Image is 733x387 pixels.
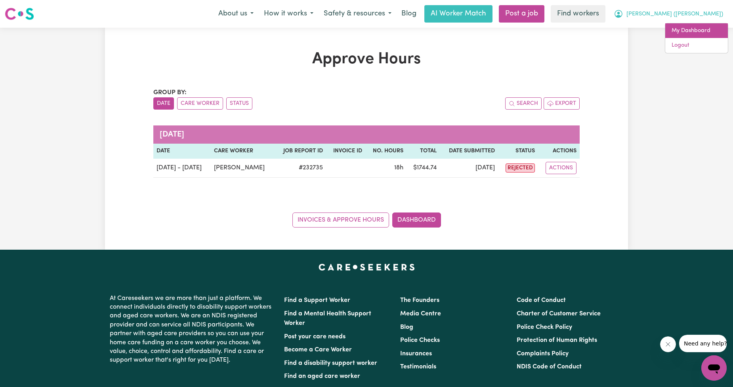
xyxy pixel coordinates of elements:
button: Safety & resources [319,6,397,22]
p: At Careseekers we are more than just a platform. We connect individuals directly to disability su... [110,291,275,368]
span: rejected [506,163,535,173]
th: Job Report ID [275,144,326,159]
a: Blog [397,5,421,23]
a: Dashboard [392,212,441,228]
a: Find workers [551,5,605,23]
a: Media Centre [400,311,441,317]
a: Find a Mental Health Support Worker [284,311,371,326]
a: Post your care needs [284,334,346,340]
a: Careseekers home page [319,264,415,270]
th: Invoice ID [326,144,365,159]
td: # 232735 [275,159,326,178]
iframe: Close message [660,336,676,352]
caption: [DATE] [153,125,580,144]
img: Careseekers logo [5,7,34,21]
a: Careseekers logo [5,5,34,23]
a: Logout [665,38,728,53]
button: Search [505,97,542,110]
a: The Founders [400,297,439,304]
a: Find a disability support worker [284,360,377,366]
button: Export [544,97,580,110]
a: Find an aged care worker [284,373,360,379]
a: Charter of Customer Service [517,311,601,317]
a: Insurances [400,351,432,357]
a: Testimonials [400,364,436,370]
a: Code of Conduct [517,297,566,304]
h1: Approve Hours [153,50,580,69]
a: Find a Support Worker [284,297,350,304]
th: Actions [538,144,580,159]
a: Police Check Policy [517,324,572,330]
a: Become a Care Worker [284,347,352,353]
a: Blog [400,324,413,330]
th: Status [498,144,538,159]
span: Need any help? [5,6,48,12]
a: Protection of Human Rights [517,337,597,343]
th: Total [407,144,440,159]
iframe: Button to launch messaging window [701,355,727,381]
td: $ 1744.74 [407,159,440,178]
th: Date [153,144,211,159]
button: How it works [259,6,319,22]
button: Actions [546,162,576,174]
th: Care worker [211,144,275,159]
td: [PERSON_NAME] [211,159,275,178]
a: NDIS Code of Conduct [517,364,582,370]
iframe: Message from company [679,335,727,352]
a: Post a job [499,5,544,23]
a: AI Worker Match [424,5,492,23]
th: No. Hours [365,144,407,159]
button: sort invoices by care worker [177,97,223,110]
td: [DATE] [440,159,498,178]
a: Police Checks [400,337,440,343]
span: [PERSON_NAME] ([PERSON_NAME]) [626,10,723,19]
a: Invoices & Approve Hours [292,212,389,228]
div: My Account [665,23,728,53]
button: sort invoices by date [153,97,174,110]
a: Complaints Policy [517,351,569,357]
td: [DATE] - [DATE] [153,159,211,178]
button: About us [213,6,259,22]
a: My Dashboard [665,23,728,38]
th: Date Submitted [440,144,498,159]
button: My Account [609,6,728,22]
span: 18 hours [394,165,403,171]
button: sort invoices by paid status [226,97,252,110]
span: Group by: [153,89,187,96]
